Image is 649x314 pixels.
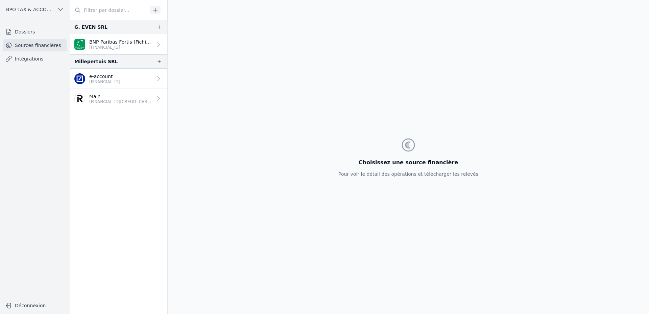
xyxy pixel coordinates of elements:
[89,45,152,50] p: [FINANCIAL_ID]
[3,300,67,311] button: Déconnexion
[74,93,85,104] img: revolut.png
[3,39,67,51] a: Sources financières
[6,6,54,13] span: BPO TAX & ACCOUNTANCY SRL
[89,99,152,104] p: [FINANCIAL_ID][CREDIT_CARD_NUMBER]
[338,159,478,167] h3: Choisissez une source financière
[89,39,152,45] p: BNP Paribas Fortis (Fichiers importés)
[70,4,147,16] input: Filtrer par dossier...
[74,39,85,50] img: BNP_BE_BUSINESS_GEBABEBB.png
[3,26,67,38] a: Dossiers
[70,34,167,54] a: BNP Paribas Fortis (Fichiers importés) [FINANCIAL_ID]
[70,89,167,109] a: Main [FINANCIAL_ID][CREDIT_CARD_NUMBER]
[70,69,167,89] a: e-account [FINANCIAL_ID]
[89,79,120,84] p: [FINANCIAL_ID]
[74,73,85,84] img: deutschebank.png
[338,171,478,177] p: Pour voir le détail des opérations et télécharger les relevés
[89,93,152,100] p: Main
[3,53,67,65] a: Intégrations
[3,4,67,15] button: BPO TAX & ACCOUNTANCY SRL
[74,57,118,66] div: Millepertuis SRL
[74,23,107,31] div: G. EVEN SRL
[89,73,120,80] p: e-account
